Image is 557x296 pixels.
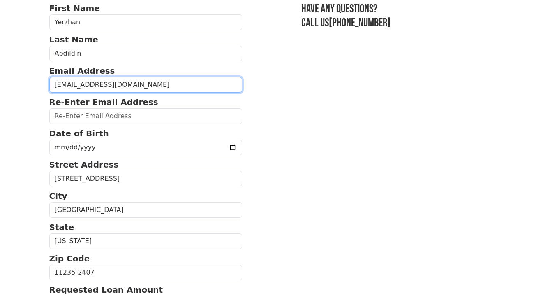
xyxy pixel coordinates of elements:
[49,191,67,201] strong: City
[49,171,243,186] input: Street Address
[49,77,243,93] input: Email Address
[49,66,115,76] strong: Email Address
[49,254,90,263] strong: Zip Code
[301,16,508,30] h3: Call us
[49,14,243,30] input: First Name
[49,35,98,44] strong: Last Name
[49,160,119,170] strong: Street Address
[301,2,508,16] h3: Have any questions?
[49,108,243,124] input: Re-Enter Email Address
[49,128,109,138] strong: Date of Birth
[329,16,391,30] a: [PHONE_NUMBER]
[49,285,163,295] strong: Requested Loan Amount
[49,3,100,13] strong: First Name
[49,222,74,232] strong: State
[49,265,243,280] input: Zip Code
[49,46,243,61] input: Last Name
[49,202,243,218] input: City
[49,97,158,107] strong: Re-Enter Email Address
